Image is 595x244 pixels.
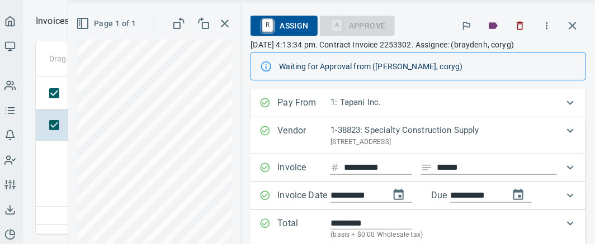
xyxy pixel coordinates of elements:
button: Page 1 of 1 [74,13,140,34]
p: Pay From [277,96,330,111]
button: More [535,13,559,38]
nav: breadcrumb [36,15,69,28]
p: 1-38823: Specialty Construction Supply [330,124,557,137]
div: Expand [251,182,586,210]
p: [DATE] 4:13:34 pm. Contract Invoice 2253302. Assignee: (braydenh, coryg) [251,39,586,50]
p: (basis + $0.00 Wholesale tax) [330,229,557,241]
button: change date [385,181,412,208]
span: Assign [259,16,308,35]
p: Due [431,189,484,202]
p: Drag a column heading here to group the table [49,53,213,64]
p: Total [277,217,330,241]
button: RAssign [251,16,317,36]
p: Invoice Date [277,189,330,203]
div: Expand [251,89,586,117]
button: change due date [505,181,532,208]
svg: Invoice number [330,161,339,174]
div: Expand [251,117,586,154]
button: Labels [481,13,506,38]
p: Vendor [277,124,330,147]
p: Invoice [277,161,330,175]
p: 1: Tapani Inc. [330,96,557,109]
div: Expand [251,154,586,182]
a: R [262,19,273,31]
button: Discard [508,13,532,38]
span: Page 1 of 1 [78,17,136,31]
p: Invoices [36,15,69,28]
div: Purchase Order Item required [320,20,395,30]
span: Close invoice [559,12,586,39]
div: Waiting for Approval from ([PERSON_NAME], coryg) [279,56,577,76]
p: [STREET_ADDRESS] [330,137,557,148]
svg: Invoice description [421,162,432,173]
